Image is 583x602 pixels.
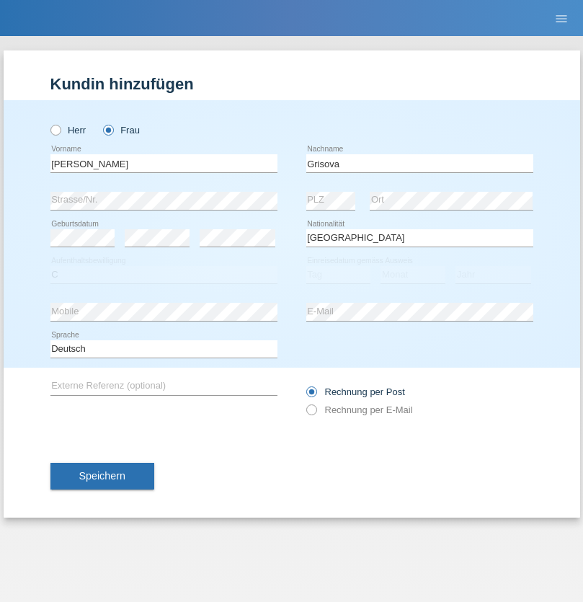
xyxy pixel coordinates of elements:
input: Herr [50,125,60,134]
h1: Kundin hinzufügen [50,75,533,93]
label: Herr [50,125,86,136]
span: Speichern [79,470,125,482]
input: Rechnung per Post [306,386,316,404]
a: menu [547,14,576,22]
label: Rechnung per E-Mail [306,404,413,415]
i: menu [554,12,569,26]
label: Frau [103,125,140,136]
input: Rechnung per E-Mail [306,404,316,422]
input: Frau [103,125,112,134]
button: Speichern [50,463,154,490]
label: Rechnung per Post [306,386,405,397]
